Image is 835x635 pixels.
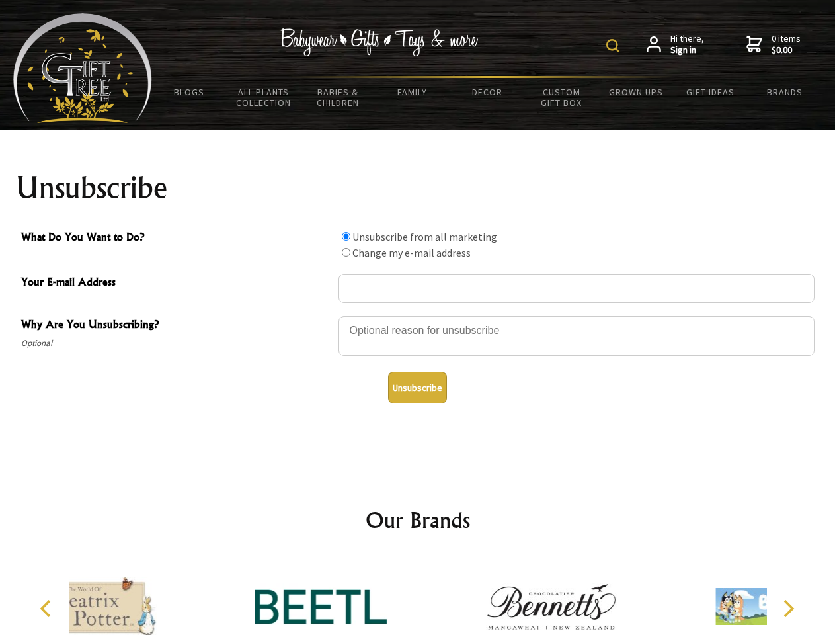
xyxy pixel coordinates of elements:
[352,230,497,243] label: Unsubscribe from all marketing
[524,78,599,116] a: Custom Gift Box
[772,44,801,56] strong: $0.00
[342,248,350,257] input: What Do You Want to Do?
[774,594,803,623] button: Next
[598,78,673,106] a: Grown Ups
[376,78,450,106] a: Family
[746,33,801,56] a: 0 items$0.00
[772,32,801,56] span: 0 items
[280,28,479,56] img: Babywear - Gifts - Toys & more
[338,274,815,303] input: Your E-mail Address
[33,594,62,623] button: Previous
[26,504,809,536] h2: Our Brands
[388,372,447,403] button: Unsubscribe
[670,33,704,56] span: Hi there,
[352,246,471,259] label: Change my e-mail address
[21,316,332,335] span: Why Are You Unsubscribing?
[338,316,815,356] textarea: Why Are You Unsubscribing?
[21,335,332,351] span: Optional
[670,44,704,56] strong: Sign in
[21,274,332,293] span: Your E-mail Address
[227,78,301,116] a: All Plants Collection
[301,78,376,116] a: Babies & Children
[21,229,332,248] span: What Do You Want to Do?
[16,172,820,204] h1: Unsubscribe
[673,78,748,106] a: Gift Ideas
[13,13,152,123] img: Babyware - Gifts - Toys and more...
[647,33,704,56] a: Hi there,Sign in
[450,78,524,106] a: Decor
[342,232,350,241] input: What Do You Want to Do?
[606,39,619,52] img: product search
[152,78,227,106] a: BLOGS
[748,78,822,106] a: Brands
